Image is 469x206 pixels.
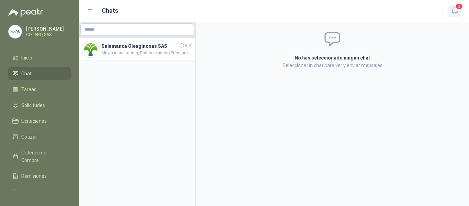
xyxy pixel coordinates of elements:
[448,5,461,17] button: 2
[21,188,52,196] span: Configuración
[21,117,47,125] span: Licitaciones
[8,146,71,167] a: Órdenes de Compra
[21,86,36,93] span: Tareas
[21,101,45,109] span: Solicitudes
[21,172,47,180] span: Remisiones
[26,26,69,31] p: [PERSON_NAME]
[102,50,193,56] span: Muy buenas tardes, Estuco plastico Premium Interior Pintuco
[102,42,179,50] h4: Salamanca Oleaginosas SAS
[8,51,71,64] a: Inicio
[102,6,118,15] h1: Chats
[21,149,64,164] span: Órdenes de Compra
[82,41,99,57] img: Company Logo
[8,67,71,80] a: Chat
[21,70,32,77] span: Chat
[8,8,43,17] img: Logo peakr
[21,54,32,62] span: Inicio
[9,25,22,38] img: Company Logo
[455,3,463,10] span: 2
[181,43,193,49] span: [DATE]
[8,170,71,183] a: Remisiones
[8,99,71,112] a: Solicitudes
[8,185,71,198] a: Configuración
[213,54,452,62] h2: No has seleccionado ningún chat
[8,83,71,96] a: Tareas
[79,38,195,61] a: Company LogoSalamanca Oleaginosas SAS[DATE]Muy buenas tardes, Estuco plastico Premium Interior Pi...
[26,33,69,37] p: COTARQ SAS
[8,115,71,128] a: Licitaciones
[21,133,37,141] span: Cotizar
[213,62,452,69] p: Selecciona un chat para ver y enviar mensajes
[8,130,71,143] a: Cotizar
